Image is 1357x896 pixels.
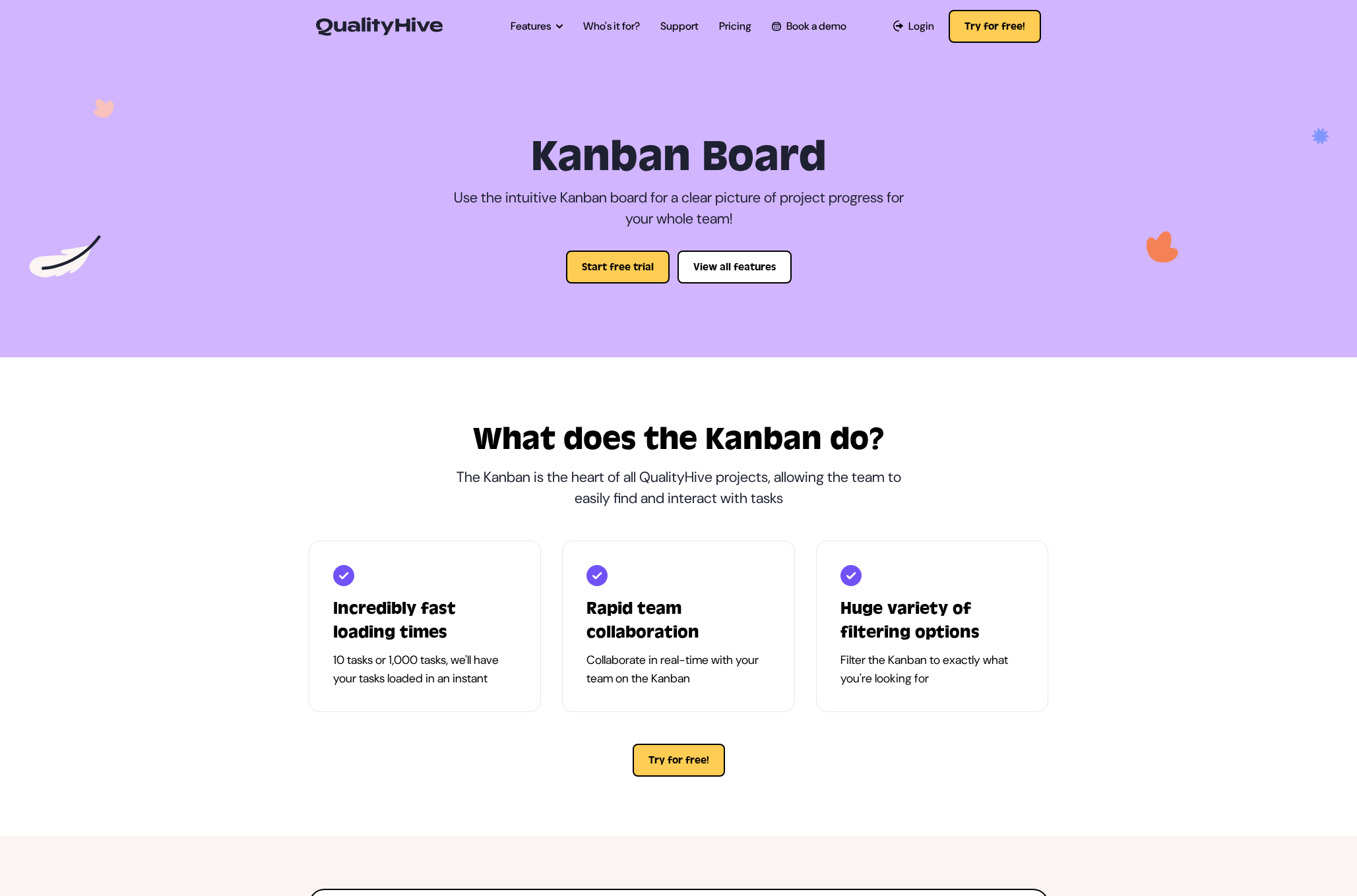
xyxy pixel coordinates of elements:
img: Huge variety of filtering options [840,565,862,586]
a: Support [660,18,699,34]
a: Book a demo [772,18,846,34]
a: Features [511,18,563,34]
p: Filter the Kanban to exactly what you're looking for [840,651,1025,688]
p: Collaborate in real-time with your team on the Kanban [586,651,771,688]
img: Incredibly fast loading times [333,565,354,586]
h3: Rapid team collaboration [586,597,771,644]
a: Login [893,18,935,34]
button: Try for free! [633,744,725,777]
p: Use the intuitive Kanban board for a clear picture of project progress for your whole team! [451,187,906,229]
button: View all features [678,251,792,284]
a: Who's it for? [583,18,640,34]
p: The Kanban is the heart of all QualityHive projects, allowing the team to easily find and interac... [451,467,906,509]
a: Pricing [719,18,751,34]
img: Rapid team collaboration [586,565,608,586]
img: Book a QualityHive Demo [772,22,780,30]
span: Login [908,18,934,34]
h1: Kanban Board [320,132,1038,182]
button: Try for free! [949,10,1041,43]
h3: Huge variety of filtering options [840,597,1025,644]
p: 10 tasks or 1,000 tasks, we'll have your tasks loaded in an instant [333,651,517,688]
img: QualityHive - Bug Tracking Tool [316,17,443,36]
button: Start free trial [566,251,670,284]
h2: What does the Kanban do? [309,423,1049,455]
h3: Incredibly fast loading times [333,597,517,644]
